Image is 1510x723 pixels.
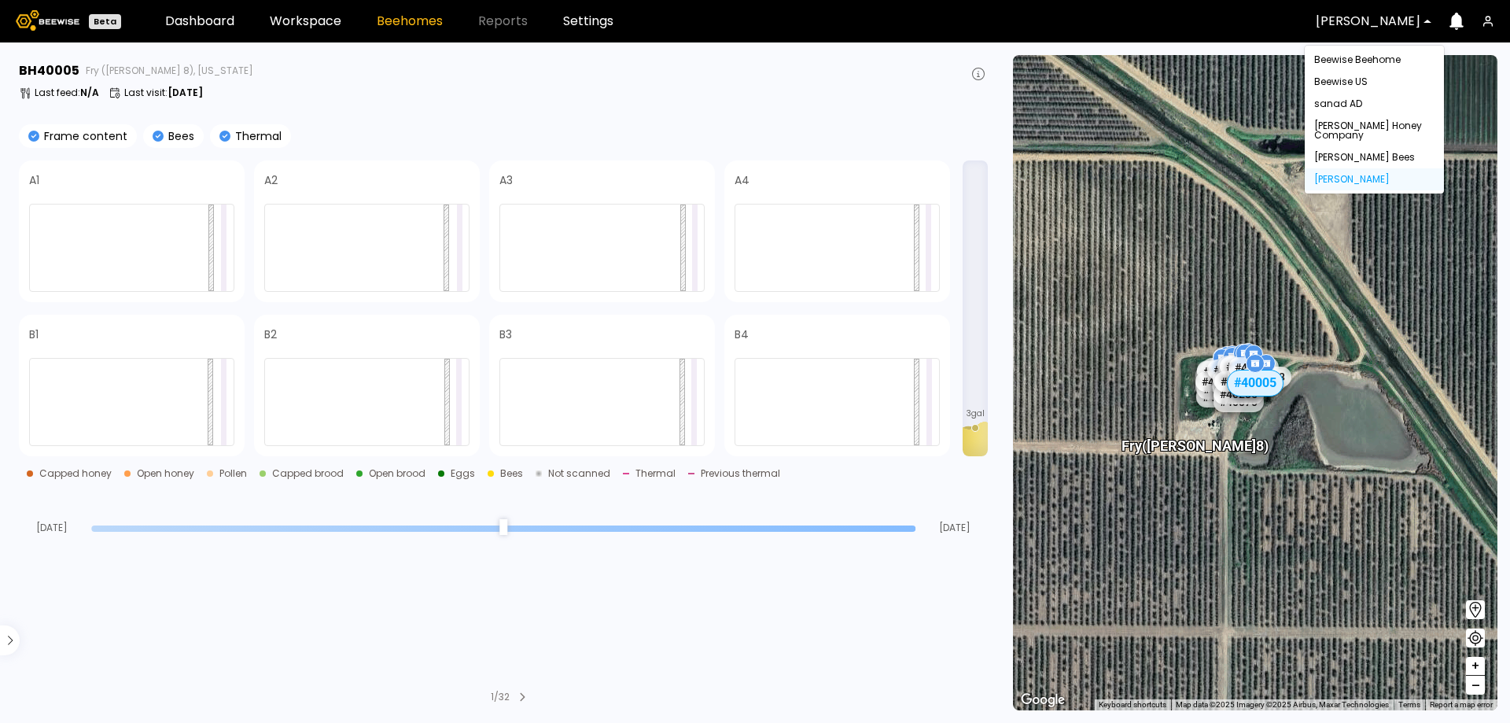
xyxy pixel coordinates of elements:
[1471,676,1480,695] span: –
[563,15,613,28] a: Settings
[29,329,39,340] h4: B1
[39,131,127,142] p: Frame content
[478,15,528,28] span: Reports
[1314,99,1434,109] div: sanad AD
[499,329,512,340] h4: B3
[19,523,85,533] span: [DATE]
[548,469,610,478] div: Not scanned
[1212,374,1262,395] div: # 40256
[491,690,510,704] div: 1 / 32
[1430,700,1493,709] a: Report a map error
[16,10,79,31] img: Beewise logo
[1398,700,1420,709] a: Terms (opens in new tab)
[1017,690,1069,710] a: Open this area in Google Maps (opens a new window)
[1314,55,1434,65] div: Beewise Beehome
[264,175,278,186] h4: A2
[164,131,194,142] p: Bees
[1471,656,1480,676] span: +
[377,15,443,28] a: Beehomes
[635,469,676,478] div: Thermal
[168,86,203,99] b: [DATE]
[1121,420,1269,453] div: Fry ([PERSON_NAME] 8)
[922,523,988,533] span: [DATE]
[39,469,112,478] div: Capped honey
[967,410,985,418] span: 3 gal
[1207,359,1258,379] div: # 40270
[272,469,344,478] div: Capped brood
[1195,371,1246,391] div: # 40177
[1314,77,1434,87] div: Beewise US
[219,469,247,478] div: Pollen
[1214,371,1265,392] div: # 40218
[230,131,282,142] p: Thermal
[137,469,194,478] div: Open honey
[80,86,99,99] b: N/A
[270,15,341,28] a: Workspace
[1220,356,1270,377] div: # 40340
[499,175,513,186] h4: A3
[35,88,99,98] p: Last feed :
[1314,121,1434,140] div: [PERSON_NAME] Honey Company
[1314,175,1434,184] div: [PERSON_NAME]
[1227,369,1283,396] div: # 40005
[451,469,475,478] div: Eggs
[1466,657,1485,676] button: +
[1214,392,1264,412] div: # 40070
[1314,153,1434,162] div: [PERSON_NAME] Bees
[1213,368,1263,389] div: # 40357
[19,65,79,77] h3: BH 40005
[86,66,253,76] span: Fry ([PERSON_NAME] 8), [US_STATE]
[1217,356,1268,376] div: # 40302
[124,88,203,98] p: Last visit :
[1466,676,1485,695] button: –
[165,15,234,28] a: Dashboard
[369,469,425,478] div: Open brood
[264,329,277,340] h4: B2
[500,469,523,478] div: Bees
[1214,384,1264,404] div: # 40235
[1176,700,1389,709] span: Map data ©2025 Imagery ©2025 Airbus, Maxar Technologies
[1017,690,1069,710] img: Google
[1228,356,1279,377] div: # 40083
[701,469,780,478] div: Previous thermal
[735,175,749,186] h4: A4
[29,175,39,186] h4: A1
[735,329,749,340] h4: B4
[1099,699,1166,710] button: Keyboard shortcuts
[89,14,121,29] div: Beta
